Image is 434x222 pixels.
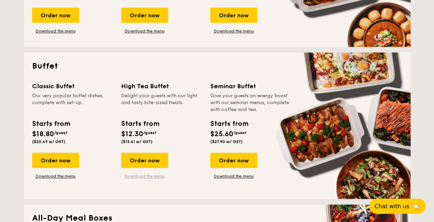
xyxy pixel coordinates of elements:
div: Our very popular buffet dishes, complete with set-up. [32,92,113,113]
div: Order now [32,153,79,168]
span: 🦙 [412,202,420,210]
a: Download the menu [121,173,168,179]
a: Download the menu [32,28,79,34]
div: Order now [121,8,168,23]
div: Give your guests an energy boost with our seminar menus, complete with coffee and tea. [210,92,291,113]
span: /guest [54,130,67,135]
a: Download the menu [32,173,79,179]
span: Chat with us [375,203,409,210]
div: Seminar Buffet [210,81,291,91]
span: ($20.49 w/ GST) [32,139,65,144]
div: Order now [32,8,79,23]
div: Starts from [32,119,70,129]
div: Starts from [210,119,248,129]
span: ($27.90 w/ GST) [210,139,243,144]
h2: Buffet [32,61,402,72]
span: $25.60 [210,130,233,138]
span: $12.30 [121,130,143,138]
span: ($13.41 w/ GST) [121,139,153,144]
a: Download the menu [210,173,257,179]
div: Order now [210,8,257,23]
a: Download the menu [121,28,168,34]
span: $18.80 [32,130,54,138]
div: Delight your guests with our light and tasty bite-sized treats. [121,92,202,113]
span: /guest [233,130,247,135]
div: Classic Buffet [32,81,113,91]
a: Download the menu [210,28,257,34]
div: Order now [210,153,257,168]
button: Chat with us🦙 [369,199,426,214]
div: High Tea Buffet [121,81,202,91]
div: Starts from [121,119,159,129]
span: /guest [143,130,156,135]
div: Order now [121,153,168,168]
